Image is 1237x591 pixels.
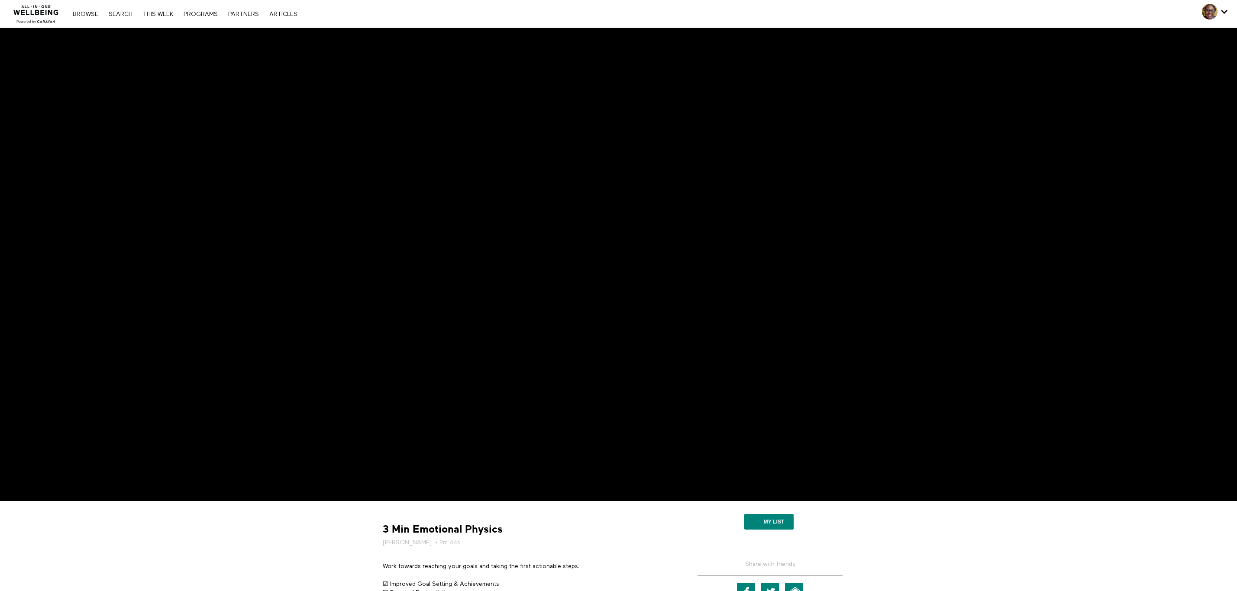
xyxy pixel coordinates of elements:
[383,538,432,547] a: [PERSON_NAME]
[383,562,673,571] p: Work towards reaching your goals and taking the first actionable steps.
[68,10,301,18] nav: Primary
[68,11,103,17] a: Browse
[224,11,263,17] a: PARTNERS
[383,538,673,547] h5: • 2m 44s
[179,11,222,17] a: PROGRAMS
[265,11,302,17] a: ARTICLES
[744,514,793,530] button: My list
[104,11,137,17] a: Search
[698,560,843,575] h5: Share with friends
[383,523,503,536] strong: 3 Min Emotional Physics
[139,11,178,17] a: THIS WEEK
